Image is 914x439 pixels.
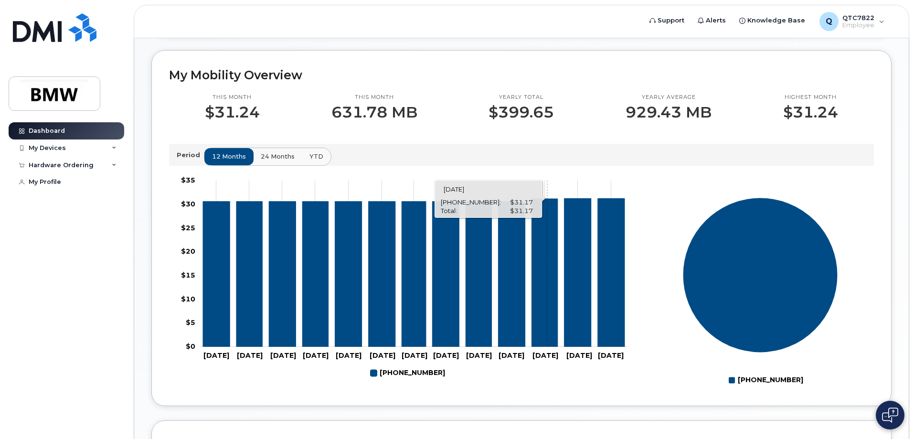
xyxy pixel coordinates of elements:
a: Knowledge Base [733,11,812,30]
g: Legend [371,365,445,381]
tspan: [DATE] [370,351,395,360]
tspan: [DATE] [598,351,624,360]
img: Open chat [882,407,898,423]
tspan: $20 [181,247,195,256]
span: Support [658,16,684,25]
p: Yearly average [626,94,712,101]
p: Period [177,150,204,160]
tspan: [DATE] [466,351,492,360]
p: $31.24 [205,104,260,121]
p: This month [205,94,260,101]
tspan: $30 [181,199,195,208]
g: Legend [729,372,803,388]
span: YTD [309,152,323,161]
tspan: [DATE] [270,351,296,360]
p: $31.24 [783,104,838,121]
tspan: [DATE] [237,351,263,360]
g: Chart [181,176,628,381]
span: Q [826,16,832,27]
g: Series [683,197,838,353]
tspan: [DATE] [566,351,592,360]
div: QTC7822 [813,12,891,31]
span: 24 months [261,152,295,161]
tspan: [DATE] [532,351,558,360]
p: 631.78 MB [331,104,417,121]
tspan: [DATE] [203,351,229,360]
span: QTC7822 [842,14,874,21]
tspan: $15 [181,271,195,279]
p: 929.43 MB [626,104,712,121]
span: Alerts [706,16,726,25]
p: This month [331,94,417,101]
tspan: $5 [186,318,195,327]
tspan: $25 [181,223,195,232]
tspan: [DATE] [433,351,459,360]
tspan: [DATE] [402,351,427,360]
p: Highest month [783,94,838,101]
g: 864-337-4472 [203,198,625,347]
tspan: $10 [181,294,195,303]
span: Knowledge Base [747,16,805,25]
g: 864-337-4472 [371,365,445,381]
tspan: [DATE] [303,351,329,360]
p: $399.65 [489,104,554,121]
tspan: $0 [186,342,195,351]
tspan: $35 [181,176,195,184]
g: Chart [683,197,838,388]
span: Employee [842,21,874,29]
tspan: [DATE] [499,351,524,360]
h2: My Mobility Overview [169,68,874,82]
p: Yearly total [489,94,554,101]
a: Alerts [691,11,733,30]
a: Support [643,11,691,30]
tspan: [DATE] [336,351,361,360]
